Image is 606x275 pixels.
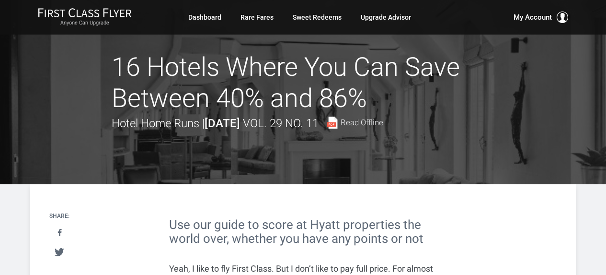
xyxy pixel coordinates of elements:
[205,117,240,130] strong: [DATE]
[240,9,274,26] a: Rare Fares
[514,12,552,23] span: My Account
[38,20,132,26] small: Anyone Can Upgrade
[49,213,69,219] h4: Share:
[326,117,338,129] img: pdf-file.svg
[293,9,342,26] a: Sweet Redeems
[528,246,596,270] iframe: Opens a widget where you can find more information
[50,224,69,242] a: Share
[188,9,221,26] a: Dashboard
[326,117,383,129] a: Read Offline
[50,243,69,261] a: Tweet
[514,12,568,23] button: My Account
[112,52,495,114] h1: 16 Hotels Where You Can Save Between 40% and 86%
[361,9,411,26] a: Upgrade Advisor
[243,117,319,130] span: Vol. 29 No. 11
[169,218,437,245] h2: Use our guide to score at Hyatt properties the world over, whether you have any points or not
[38,8,132,18] img: First Class Flyer
[341,119,383,127] span: Read Offline
[38,8,132,27] a: First Class FlyerAnyone Can Upgrade
[112,114,383,132] div: Hotel Home Runs |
